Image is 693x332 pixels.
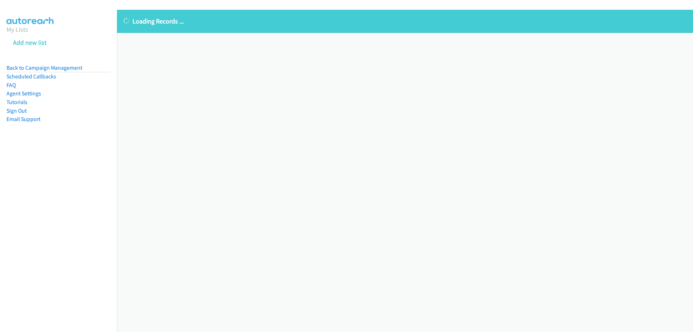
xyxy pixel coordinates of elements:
[123,16,687,26] p: Loading Records ...
[6,99,27,105] a: Tutorials
[6,82,16,89] a: FAQ
[6,90,41,97] a: Agent Settings
[13,38,47,47] a: Add new list
[6,25,28,34] a: My Lists
[6,116,40,122] a: Email Support
[6,64,82,71] a: Back to Campaign Management
[6,73,56,80] a: Scheduled Callbacks
[6,107,27,114] a: Sign Out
